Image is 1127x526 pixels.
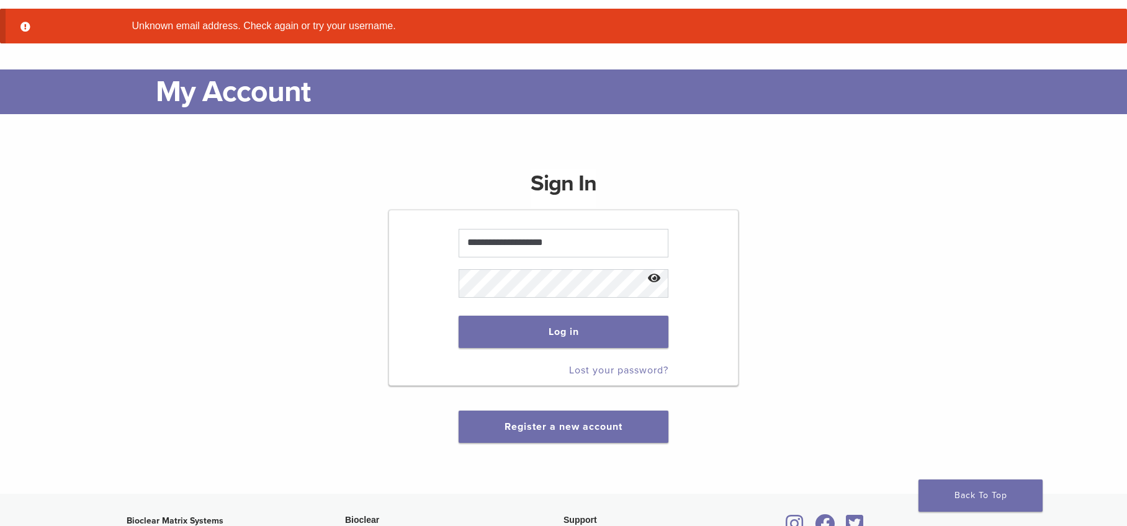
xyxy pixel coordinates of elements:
button: Log in [459,316,668,348]
button: Show password [641,263,668,295]
span: Bioclear [345,515,379,525]
li: Unknown email address. Check again or try your username. [127,19,1021,33]
button: Register a new account [459,411,668,443]
a: Register a new account [505,421,622,433]
a: Back To Top [918,479,1043,512]
strong: Bioclear Matrix Systems [127,515,223,526]
a: Lost your password? [569,364,668,377]
h1: My Account [156,69,1001,114]
h1: Sign In [531,169,596,208]
span: Support [563,515,597,525]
